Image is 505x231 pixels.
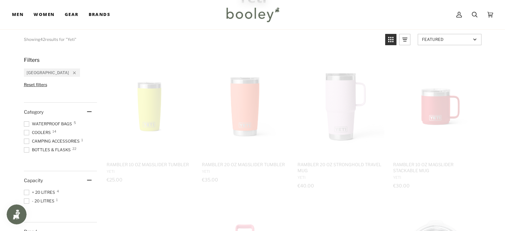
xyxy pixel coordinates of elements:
span: 22 [72,147,76,150]
span: 14 [52,130,56,133]
span: Filters [24,57,40,63]
span: 5 [74,121,76,124]
span: Waterproof Bags [24,121,74,127]
a: View list mode [399,34,410,45]
div: Remove filter: Galway [69,70,76,75]
span: - 20 Litres [24,198,56,204]
span: 4 [57,189,59,193]
span: Bottles & Flasks [24,147,73,153]
span: Category [24,109,43,115]
span: Coolers [24,130,53,136]
span: 1 [81,138,83,142]
div: Showing results for "Yeti" [24,34,76,45]
span: Camping Accessories [24,138,82,144]
img: Booley [223,5,282,24]
li: Reset filters [24,82,97,87]
span: Gear [65,11,79,18]
span: + 20 Litres [24,189,57,195]
b: 42 [40,37,45,42]
span: Featured [422,37,471,42]
iframe: Button to open loyalty program pop-up [7,204,27,224]
span: Women [34,11,54,18]
span: Reset filters [24,82,47,87]
span: Brands [88,11,110,18]
a: View grid mode [385,34,396,45]
span: Capacity [24,177,43,183]
span: Men [12,11,24,18]
span: [GEOGRAPHIC_DATA] [27,70,69,75]
span: 1 [56,198,58,201]
a: Sort options [418,34,481,45]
